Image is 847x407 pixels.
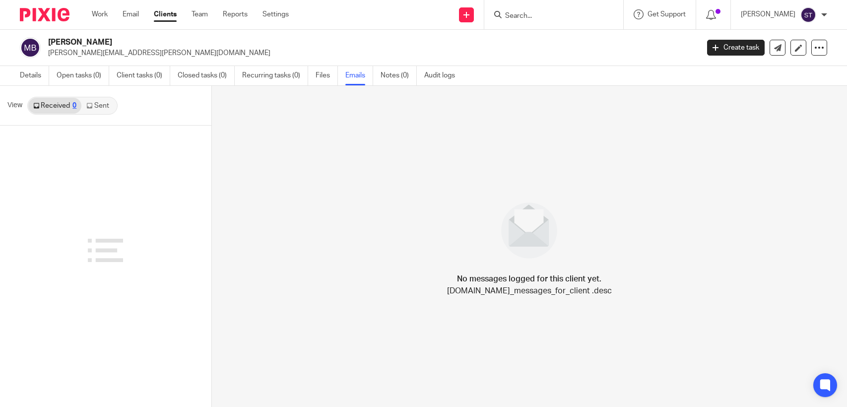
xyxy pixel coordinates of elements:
[20,8,69,21] img: Pixie
[7,100,22,111] span: View
[504,12,593,21] input: Search
[192,9,208,19] a: Team
[123,9,139,19] a: Email
[707,40,765,56] a: Create task
[242,66,308,85] a: Recurring tasks (0)
[223,9,248,19] a: Reports
[48,48,692,58] p: [PERSON_NAME][EMAIL_ADDRESS][PERSON_NAME][DOMAIN_NAME]
[72,102,76,109] div: 0
[28,98,81,114] a: Received0
[20,66,49,85] a: Details
[81,98,116,114] a: Sent
[495,196,564,265] img: image
[381,66,417,85] a: Notes (0)
[154,9,177,19] a: Clients
[92,9,108,19] a: Work
[800,7,816,23] img: svg%3E
[447,285,612,297] p: [DOMAIN_NAME]_messages_for_client .desc
[178,66,235,85] a: Closed tasks (0)
[57,66,109,85] a: Open tasks (0)
[457,273,601,285] h4: No messages logged for this client yet.
[345,66,373,85] a: Emails
[648,11,686,18] span: Get Support
[20,37,41,58] img: svg%3E
[424,66,462,85] a: Audit logs
[741,9,795,19] p: [PERSON_NAME]
[117,66,170,85] a: Client tasks (0)
[48,37,563,48] h2: [PERSON_NAME]
[316,66,338,85] a: Files
[262,9,289,19] a: Settings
